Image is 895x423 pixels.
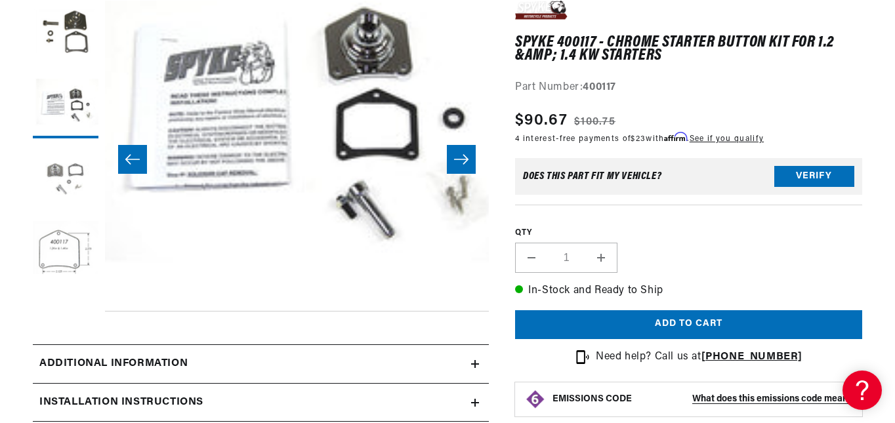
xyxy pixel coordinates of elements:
button: EMISSIONS CODEWhat does this emissions code mean? [552,393,852,405]
div: Part Number: [515,79,862,96]
span: $90.67 [515,109,568,132]
button: Slide left [118,145,147,174]
media-gallery: Gallery Viewer [33,1,489,318]
span: Affirm [664,132,687,142]
h2: Additional information [39,355,188,373]
label: QTY [515,228,862,239]
h2: Installation instructions [39,394,203,411]
button: Slide right [447,145,476,174]
img: Emissions code [525,389,546,410]
button: Load image 1 in gallery view [33,1,98,66]
summary: Additional information [33,345,489,383]
button: Add to cart [515,310,862,340]
strong: What does this emissions code mean? [692,394,852,404]
strong: EMISSIONS CODE [552,394,632,404]
a: [PHONE_NUMBER] [701,352,802,362]
button: Verify [774,166,854,187]
button: Load image 4 in gallery view [33,217,98,283]
summary: Installation instructions [33,384,489,422]
div: Does This part fit My vehicle? [523,171,661,182]
p: In-Stock and Ready to Ship [515,283,862,300]
h1: Spyke 400117 - Chrome Starter Button Kit for 1.2 &amp; 1.4 kW Starters [515,36,862,63]
p: 4 interest-free payments of with . [515,132,764,145]
s: $100.75 [574,114,615,130]
strong: 400117 [583,82,616,92]
button: Load image 2 in gallery view [33,73,98,138]
button: Load image 3 in gallery view [33,145,98,211]
span: $23 [631,135,646,143]
p: Need help? Call us at [596,349,802,366]
a: See if you qualify - Learn more about Affirm Financing (opens in modal) [690,135,764,143]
